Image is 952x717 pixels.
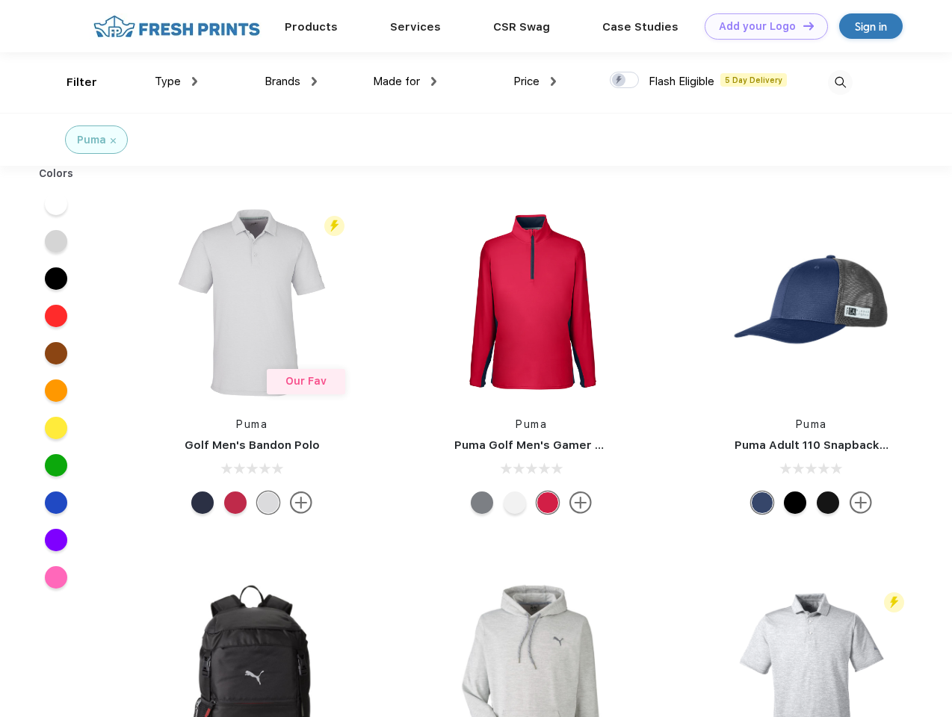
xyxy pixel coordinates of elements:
[312,77,317,86] img: dropdown.png
[817,491,839,514] div: Pma Blk with Pma Blk
[751,491,773,514] div: Peacoat with Qut Shd
[504,491,526,514] div: Bright White
[471,491,493,514] div: Quiet Shade
[390,20,441,34] a: Services
[855,18,887,35] div: Sign in
[285,375,327,387] span: Our Fav
[516,418,547,430] a: Puma
[493,20,550,34] a: CSR Swag
[185,438,320,452] a: Golf Men's Bandon Polo
[784,491,806,514] div: Pma Blk Pma Blk
[719,20,796,33] div: Add your Logo
[569,491,592,514] img: more.svg
[152,203,351,402] img: func=resize&h=266
[77,132,106,148] div: Puma
[884,592,904,612] img: flash_active_toggle.svg
[454,438,690,452] a: Puma Golf Men's Gamer Golf Quarter-Zip
[324,216,344,236] img: flash_active_toggle.svg
[257,491,279,514] div: High Rise
[649,75,714,88] span: Flash Eligible
[265,75,300,88] span: Brands
[285,20,338,34] a: Products
[431,77,436,86] img: dropdown.png
[828,70,853,95] img: desktop_search.svg
[224,491,247,514] div: Ski Patrol
[290,491,312,514] img: more.svg
[155,75,181,88] span: Type
[89,13,265,40] img: fo%20logo%202.webp
[803,22,814,30] img: DT
[432,203,631,402] img: func=resize&h=266
[850,491,872,514] img: more.svg
[537,491,559,514] div: Ski Patrol
[192,77,197,86] img: dropdown.png
[236,418,268,430] a: Puma
[191,491,214,514] div: Navy Blazer
[796,418,827,430] a: Puma
[712,203,911,402] img: func=resize&h=266
[720,73,787,87] span: 5 Day Delivery
[551,77,556,86] img: dropdown.png
[373,75,420,88] span: Made for
[111,138,116,143] img: filter_cancel.svg
[28,166,85,181] div: Colors
[839,13,903,39] a: Sign in
[67,74,97,91] div: Filter
[513,75,540,88] span: Price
